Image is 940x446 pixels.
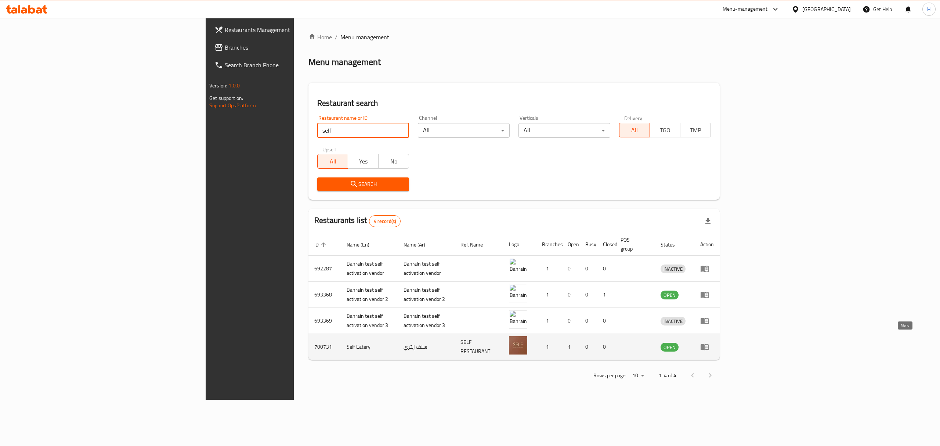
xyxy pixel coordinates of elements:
span: No [382,156,406,167]
button: No [378,154,409,169]
td: 0 [562,256,579,282]
span: Search [323,180,403,189]
nav: breadcrumb [308,33,720,42]
td: 0 [562,282,579,308]
div: Rows per page: [629,370,647,381]
td: 1 [597,282,615,308]
span: Yes [351,156,376,167]
a: Restaurants Management [209,21,363,39]
button: TMP [680,123,711,137]
p: Rows per page: [593,371,626,380]
span: Restaurants Management [225,25,357,34]
a: Branches [209,39,363,56]
button: Yes [348,154,379,169]
div: [GEOGRAPHIC_DATA] [802,5,851,13]
span: Status [661,240,684,249]
td: Bahrain test self activation vendor 2 [341,282,398,308]
table: enhanced table [308,233,720,360]
button: All [317,154,348,169]
span: Version: [209,81,227,90]
span: Search Branch Phone [225,61,357,69]
div: Total records count [369,215,401,227]
td: 0 [579,308,597,334]
label: Delivery [624,115,643,121]
td: Bahrain test self activation vendor 3 [398,308,455,334]
span: Menu management [340,33,389,42]
td: 0 [597,308,615,334]
span: Branches [225,43,357,52]
span: POS group [621,235,646,253]
h2: Restaurant search [317,98,711,109]
img: Self Eatery [509,336,527,355]
th: Action [694,233,720,256]
span: TGO [653,125,677,136]
td: Bahrain test self activation vendor [341,256,398,282]
span: All [622,125,647,136]
td: 0 [579,282,597,308]
h2: Restaurants list [314,215,401,227]
label: Upsell [322,147,336,152]
input: Search for restaurant name or ID.. [317,123,409,138]
img: Bahrain test self activation vendor 3 [509,310,527,328]
a: Search Branch Phone [209,56,363,74]
th: Logo [503,233,536,256]
td: 0 [579,334,597,360]
span: 1.0.0 [228,81,240,90]
span: TMP [683,125,708,136]
div: Export file [699,212,717,230]
button: TGO [650,123,680,137]
img: Bahrain test self activation vendor [509,258,527,276]
td: سلف إيتري [398,334,455,360]
td: Bahrain test self activation vendor 2 [398,282,455,308]
button: Search [317,177,409,191]
p: 1-4 of 4 [659,371,676,380]
td: SELF RESTAURANT [455,334,503,360]
span: Name (Ar) [404,240,435,249]
span: ID [314,240,328,249]
div: Menu-management [723,5,768,14]
span: All [321,156,345,167]
td: Bahrain test self activation vendor 3 [341,308,398,334]
div: Menu [700,264,714,273]
a: Support.OpsPlatform [209,101,256,110]
img: Bahrain test self activation vendor 2 [509,284,527,302]
div: All [418,123,510,138]
div: All [518,123,610,138]
span: INACTIVE [661,317,686,325]
td: 1 [536,282,562,308]
td: 0 [597,334,615,360]
span: INACTIVE [661,265,686,273]
td: 1 [536,308,562,334]
div: Menu [700,316,714,325]
td: Self Eatery [341,334,398,360]
span: OPEN [661,291,679,299]
span: Ref. Name [460,240,492,249]
span: H [927,5,930,13]
td: Bahrain test self activation vendor [398,256,455,282]
div: INACTIVE [661,265,686,273]
td: 0 [597,256,615,282]
span: OPEN [661,343,679,352]
td: 0 [579,256,597,282]
span: 4 record(s) [369,218,401,225]
th: Closed [597,233,615,256]
th: Branches [536,233,562,256]
td: 0 [562,308,579,334]
td: 1 [562,334,579,360]
th: Busy [579,233,597,256]
td: 1 [536,334,562,360]
span: Name (En) [347,240,379,249]
td: 1 [536,256,562,282]
th: Open [562,233,579,256]
span: Get support on: [209,93,243,103]
button: All [619,123,650,137]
